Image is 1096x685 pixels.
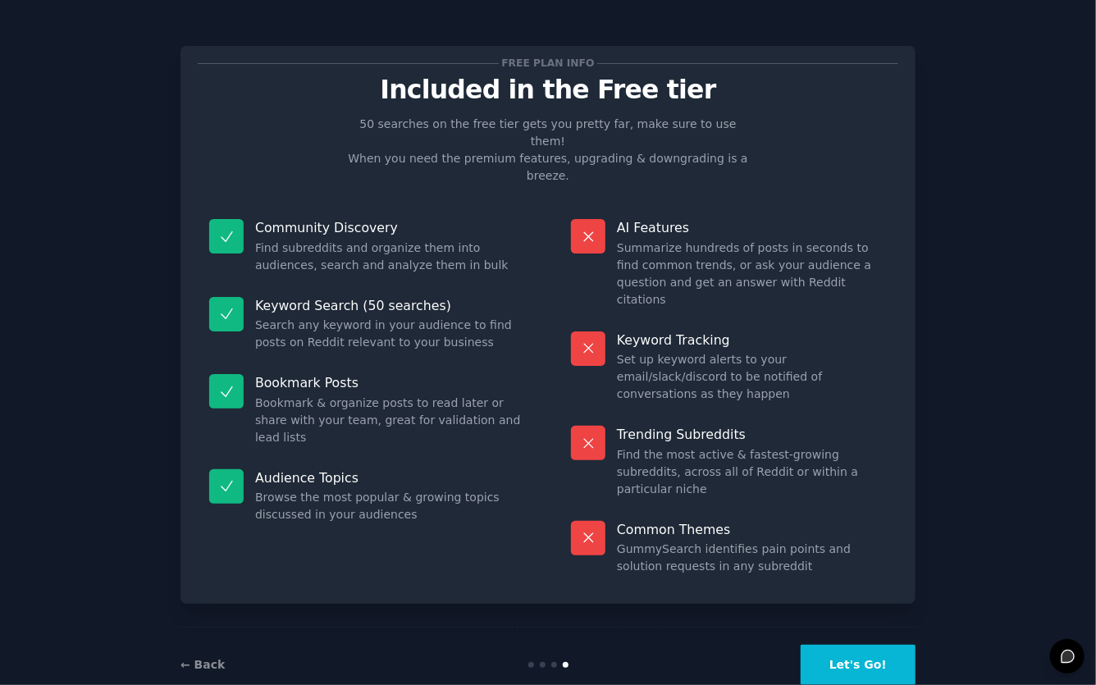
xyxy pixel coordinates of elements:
[801,645,916,685] button: Let's Go!
[617,331,887,349] p: Keyword Tracking
[617,240,887,308] dd: Summarize hundreds of posts in seconds to find common trends, or ask your audience a question and...
[341,116,755,185] p: 50 searches on the free tier gets you pretty far, make sure to use them! When you need the premiu...
[617,446,887,498] dd: Find the most active & fastest-growing subreddits, across all of Reddit or within a particular niche
[198,75,898,104] p: Included in the Free tier
[255,219,525,236] p: Community Discovery
[255,240,525,274] dd: Find subreddits and organize them into audiences, search and analyze them in bulk
[617,219,887,236] p: AI Features
[617,521,887,538] p: Common Themes
[255,374,525,391] p: Bookmark Posts
[617,426,887,443] p: Trending Subreddits
[255,297,525,314] p: Keyword Search (50 searches)
[255,489,525,523] dd: Browse the most popular & growing topics discussed in your audiences
[255,317,525,351] dd: Search any keyword in your audience to find posts on Reddit relevant to your business
[617,351,887,403] dd: Set up keyword alerts to your email/slack/discord to be notified of conversations as they happen
[499,55,597,72] span: Free plan info
[255,395,525,446] dd: Bookmark & organize posts to read later or share with your team, great for validation and lead lists
[255,469,525,486] p: Audience Topics
[180,658,225,671] a: ← Back
[617,541,887,575] dd: GummySearch identifies pain points and solution requests in any subreddit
